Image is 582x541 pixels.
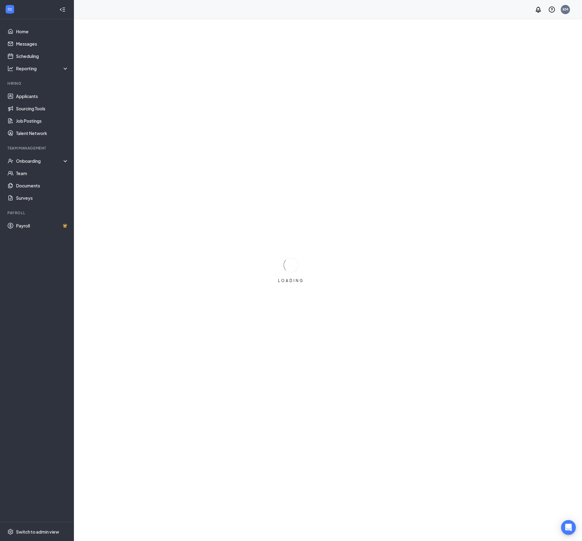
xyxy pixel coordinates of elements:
[16,65,69,72] div: Reporting
[7,81,67,86] div: Hiring
[16,25,69,38] a: Home
[16,179,69,192] a: Documents
[276,278,306,283] div: LOADING
[16,50,69,62] a: Scheduling
[16,167,69,179] a: Team
[7,6,13,12] svg: WorkstreamLogo
[535,6,542,13] svg: Notifications
[563,7,568,12] div: KM
[16,38,69,50] a: Messages
[561,520,576,535] div: Open Intercom Messenger
[16,192,69,204] a: Surveys
[16,115,69,127] a: Job Postings
[7,158,14,164] svg: UserCheck
[16,127,69,139] a: Talent Network
[7,65,14,72] svg: Analysis
[7,145,67,151] div: Team Management
[7,529,14,535] svg: Settings
[16,529,59,535] div: Switch to admin view
[16,219,69,232] a: PayrollCrown
[7,210,67,215] div: Payroll
[548,6,556,13] svg: QuestionInfo
[59,6,66,13] svg: Collapse
[16,90,69,102] a: Applicants
[16,158,63,164] div: Onboarding
[16,102,69,115] a: Sourcing Tools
